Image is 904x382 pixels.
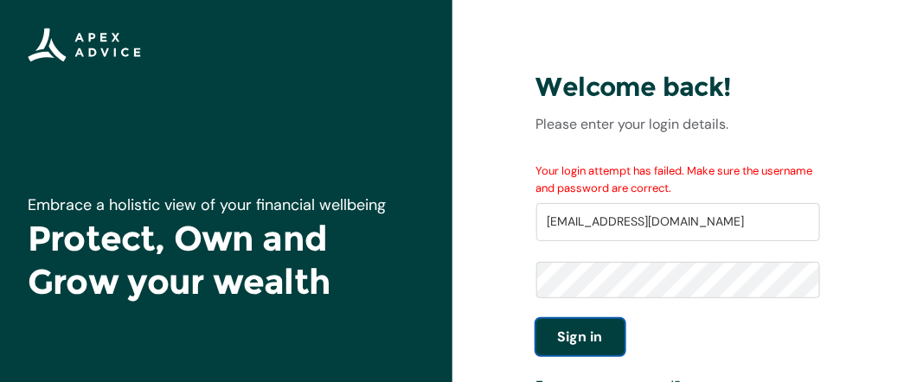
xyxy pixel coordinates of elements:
[28,194,386,215] span: Embrace a holistic view of your financial wellbeing
[536,319,625,355] button: Sign in
[536,162,820,196] div: Your login attempt has failed. Make sure the username and password are correct.
[558,327,603,347] span: Sign in
[28,28,141,62] img: Apex Advice Group
[536,203,820,241] input: Username
[536,114,820,135] p: Please enter your login details.
[28,217,425,303] h1: Protect, Own and Grow your wealth
[536,71,820,104] h3: Welcome back!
